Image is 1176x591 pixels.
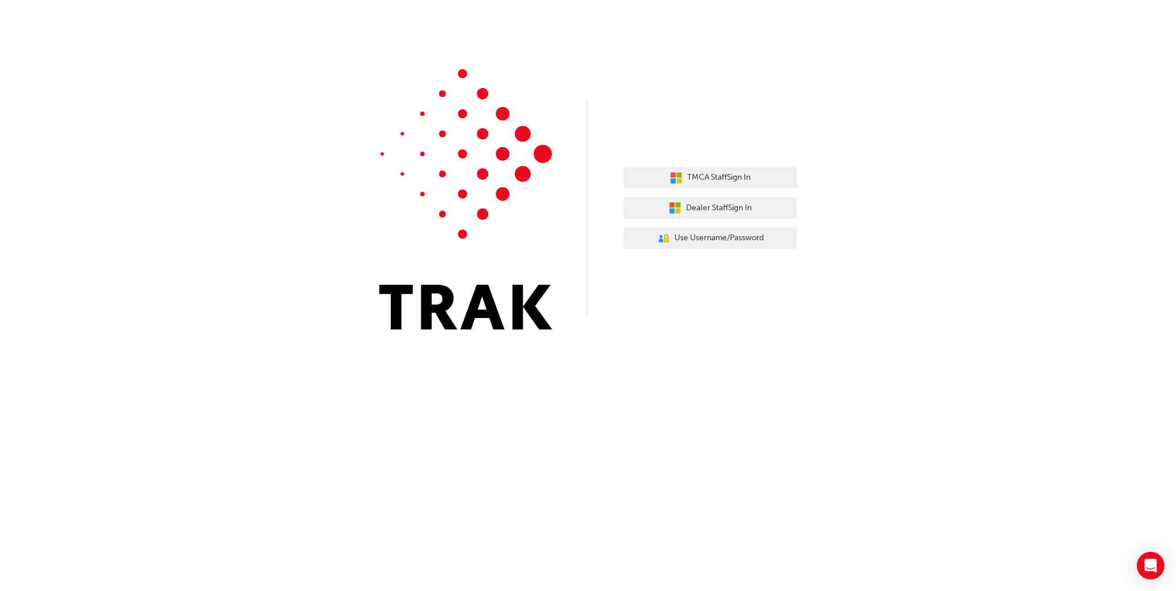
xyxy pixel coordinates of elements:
[624,167,797,189] button: TMCA StaffSign In
[624,197,797,219] button: Dealer StaffSign In
[624,228,797,249] button: Use Username/Password
[1137,552,1164,579] div: Open Intercom Messenger
[687,171,751,184] span: TMCA Staff Sign In
[674,232,764,245] span: Use Username/Password
[379,69,552,329] img: Trak
[686,202,752,215] span: Dealer Staff Sign In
